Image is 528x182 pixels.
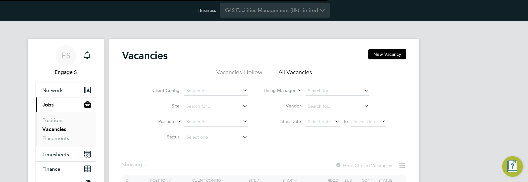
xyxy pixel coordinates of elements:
[36,97,96,112] button: Jobs
[353,119,377,125] span: Select date
[42,135,69,141] a: Placements
[42,117,64,123] a: Positions
[184,102,248,111] input: Search for...
[142,161,146,168] span: ...
[184,133,248,142] input: Select one
[137,118,174,125] label: Position
[142,87,180,93] label: Client Config
[42,126,66,132] a: Vacancies
[142,103,180,109] label: Site
[122,161,147,168] div: Showing
[305,86,369,96] input: Search for...
[42,166,60,172] span: Finance
[502,156,523,177] button: Engage Resource Center
[142,134,180,140] label: Status
[42,87,63,93] span: Network
[216,68,262,80] li: Vacancies I follow
[42,151,69,157] span: Timesheets
[36,112,96,147] div: Jobs
[42,102,54,108] span: Jobs
[36,83,96,97] button: Network
[122,49,168,62] h2: Vacancies
[36,147,96,161] button: Timesheets
[36,45,96,76] a: ESEngage S
[184,86,248,96] input: Search for...
[264,103,301,109] label: Vendor
[198,7,216,13] label: Business
[305,102,369,111] input: Search for...
[36,68,96,76] span: Engage S
[368,49,406,59] button: New Vacancy
[36,162,96,176] button: Finance
[184,117,248,126] input: Search for...
[308,119,331,125] span: Select date
[335,162,392,168] label: Hide Closed Vacancies
[61,51,70,60] span: ES
[341,117,350,126] span: To
[258,87,295,94] label: Hiring Manager
[278,68,312,80] li: All Vacancies
[264,118,301,124] label: Start Date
